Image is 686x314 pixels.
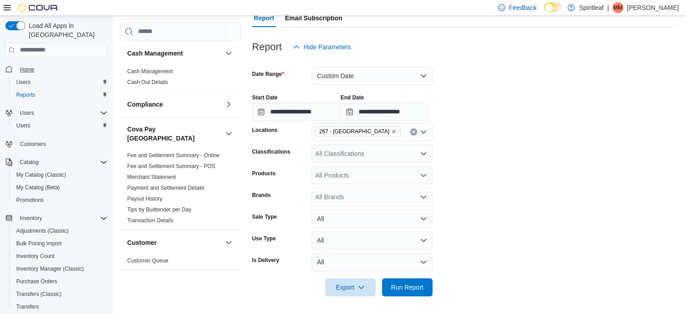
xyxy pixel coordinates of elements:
span: Dark Mode [544,12,544,13]
span: Home [20,66,34,73]
p: | [607,2,609,13]
a: Tips by Budtender per Day [127,206,191,213]
span: Purchase Orders [13,276,107,287]
button: My Catalog (Classic) [9,169,111,181]
button: All [312,231,433,249]
button: Open list of options [420,150,427,157]
span: Fee and Settlement Summary - Online [127,152,220,159]
span: Inventory Count [13,251,107,262]
input: Dark Mode [544,3,563,12]
p: [PERSON_NAME] [627,2,679,13]
button: Hide Parameters [289,38,355,56]
span: My Catalog (Beta) [16,184,60,191]
span: Inventory [20,215,42,222]
a: Cash Out Details [127,79,168,85]
button: Catalog [2,156,111,169]
span: Customer Queue [127,257,168,264]
p: Spiritleaf [579,2,603,13]
span: My Catalog (Classic) [16,171,66,178]
a: Transfers [13,301,42,312]
span: Customers [16,138,107,150]
button: Transfers [9,300,111,313]
input: Press the down key to open a popover containing a calendar. [341,103,427,121]
button: Bulk Pricing Import [9,237,111,250]
label: Brands [252,192,271,199]
span: Fee and Settlement Summary - POS [127,163,215,170]
button: Customer [127,238,221,247]
span: Catalog [16,157,107,168]
span: Inventory [16,213,107,224]
button: Clear input [410,128,417,136]
button: My Catalog (Beta) [9,181,111,194]
h3: Customer [127,238,157,247]
button: Remove 267 - Cold Lake from selection in this group [391,129,396,134]
span: Users [16,108,107,118]
a: Cash Management [127,68,173,75]
button: Customer [223,237,234,248]
button: Export [325,278,376,296]
label: Locations [252,127,278,134]
button: Inventory Count [9,250,111,262]
span: Bulk Pricing Import [13,238,107,249]
button: Users [16,108,37,118]
h3: Cash Management [127,49,183,58]
button: Cova Pay [GEOGRAPHIC_DATA] [223,128,234,139]
a: Home [16,64,38,75]
button: Purchase Orders [9,275,111,288]
input: Press the down key to open a popover containing a calendar. [252,103,339,121]
span: My Catalog (Classic) [13,169,107,180]
span: 267 - [GEOGRAPHIC_DATA] [319,127,389,136]
span: 267 - Cold Lake [315,127,401,136]
span: Transfers [13,301,107,312]
span: Promotions [16,197,44,204]
button: Compliance [223,99,234,110]
span: Transfers [16,303,39,310]
button: Promotions [9,194,111,206]
span: Promotions [13,195,107,206]
div: Melissa M [612,2,623,13]
span: Hide Parameters [304,42,351,52]
a: Merchant Statement [127,174,176,180]
a: Reports [13,89,39,100]
span: Users [16,122,30,129]
button: All [312,253,433,271]
label: Date Range [252,70,284,78]
span: Users [20,109,34,117]
button: Reports [9,89,111,101]
span: Reports [16,91,35,98]
a: Promotions [13,195,47,206]
span: Customers [20,141,46,148]
button: Open list of options [420,172,427,179]
span: Run Report [391,283,424,292]
button: Users [2,107,111,119]
button: Catalog [16,157,42,168]
a: Purchase Orders [13,276,61,287]
label: Use Type [252,235,276,242]
span: Payment and Settlement Details [127,184,204,192]
label: Products [252,170,276,177]
button: Users [9,76,111,89]
span: Transfers (Classic) [13,289,107,300]
a: Fee and Settlement Summary - Online [127,152,220,159]
h3: Report [252,42,282,52]
a: Inventory Manager (Classic) [13,263,87,274]
a: Users [13,120,34,131]
span: Inventory Manager (Classic) [13,263,107,274]
a: Fee and Settlement Summary - POS [127,163,215,169]
div: Customer [120,255,241,270]
span: Cash Out Details [127,79,168,86]
span: Purchase Orders [16,278,57,285]
button: Home [2,63,111,76]
a: Payment and Settlement Details [127,185,204,191]
label: End Date [341,94,364,101]
img: Cova [18,3,59,12]
button: Open list of options [420,128,427,136]
span: Adjustments (Classic) [13,225,107,236]
a: My Catalog (Classic) [13,169,70,180]
button: Customers [2,137,111,150]
button: Cova Pay [GEOGRAPHIC_DATA] [127,125,221,143]
span: Export [331,278,370,296]
button: Inventory Manager (Classic) [9,262,111,275]
button: Open list of options [420,193,427,201]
